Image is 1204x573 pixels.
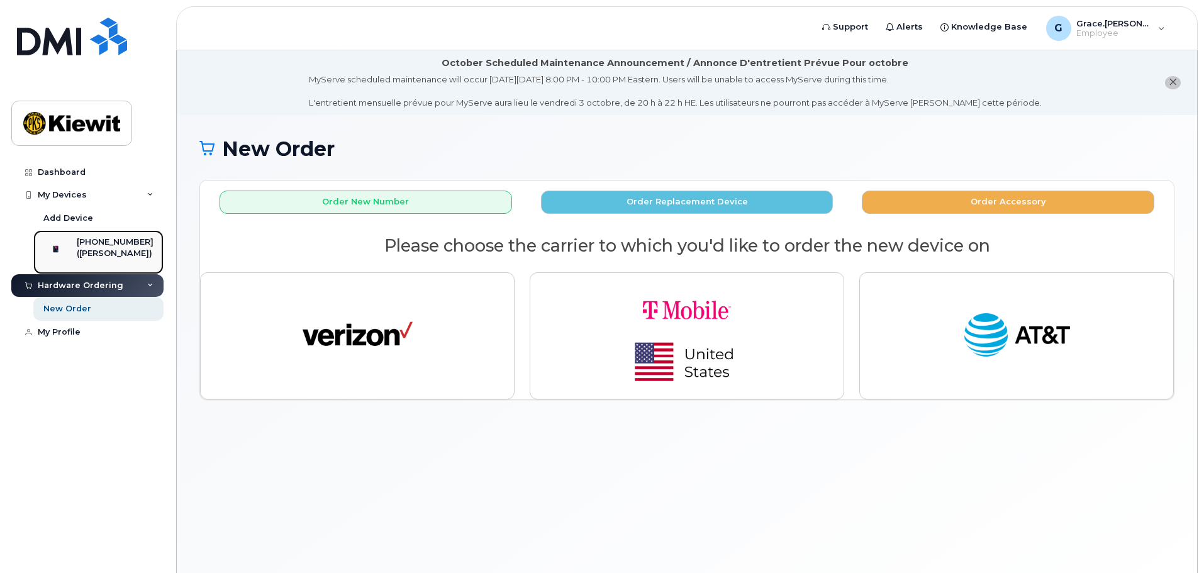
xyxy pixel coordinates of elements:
img: at_t-fb3d24644a45acc70fc72cc47ce214d34099dfd970ee3ae2334e4251f9d920fd.png [962,308,1072,364]
h1: New Order [199,138,1174,160]
div: October Scheduled Maintenance Announcement / Annonce D'entretient Prévue Pour octobre [442,57,908,70]
button: close notification [1165,76,1181,89]
button: Order Replacement Device [541,191,833,214]
button: Order New Number [220,191,512,214]
iframe: Messenger Launcher [1149,518,1195,564]
img: verizon-ab2890fd1dd4a6c9cf5f392cd2db4626a3dae38ee8226e09bcb5c993c4c79f81.png [303,308,413,364]
div: MyServe scheduled maintenance will occur [DATE][DATE] 8:00 PM - 10:00 PM Eastern. Users will be u... [309,74,1042,109]
h2: Please choose the carrier to which you'd like to order the new device on [200,236,1174,255]
img: t-mobile-78392d334a420d5b7f0e63d4fa81f6287a21d394dc80d677554bb55bbab1186f.png [599,283,775,389]
button: Order Accessory [862,191,1154,214]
